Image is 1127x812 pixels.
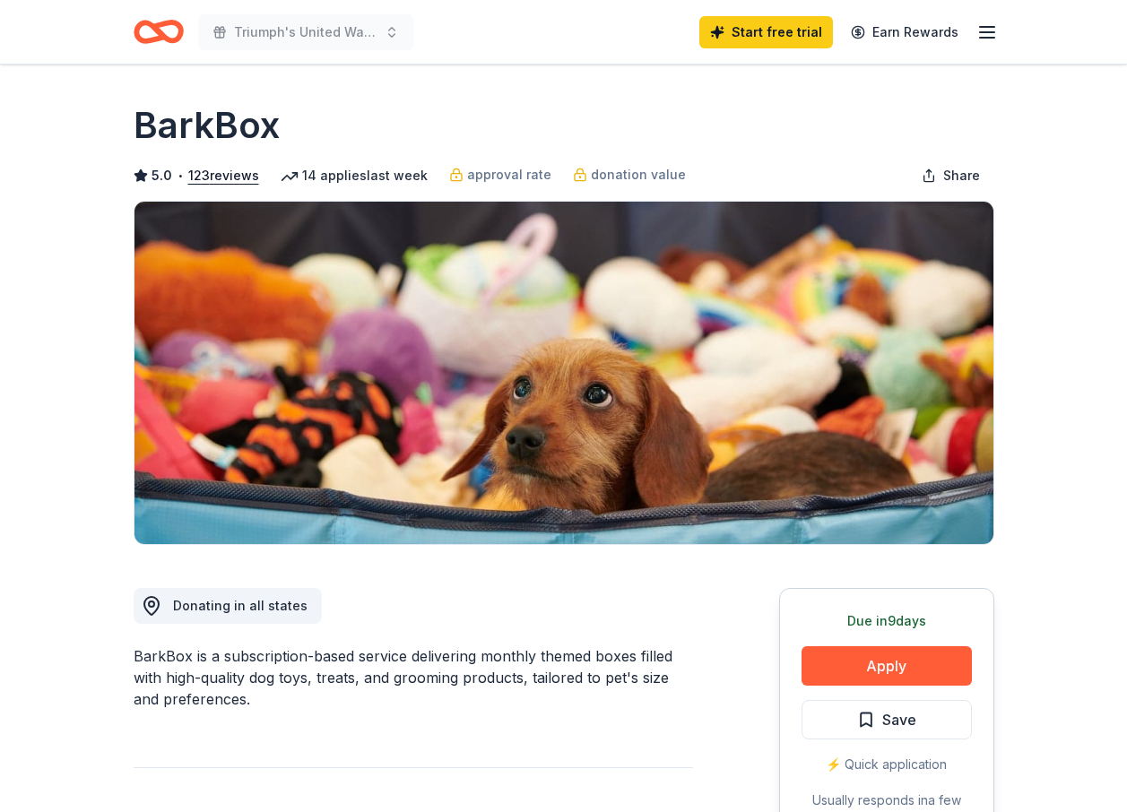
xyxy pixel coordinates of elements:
[198,14,413,50] button: Triumph's United Way Silent Auction
[882,708,916,731] span: Save
[134,100,280,151] h1: BarkBox
[802,754,972,775] div: ⚡️ Quick application
[591,164,686,186] span: donation value
[188,165,259,186] button: 123reviews
[177,168,183,183] span: •
[449,164,551,186] a: approval rate
[943,165,980,186] span: Share
[467,164,551,186] span: approval rate
[802,700,972,739] button: Save
[134,11,184,53] a: Home
[802,646,972,686] button: Apply
[907,158,994,194] button: Share
[134,645,693,710] div: BarkBox is a subscription-based service delivering monthly themed boxes filled with high-quality ...
[699,16,833,48] a: Start free trial
[134,202,993,544] img: Image for BarkBox
[802,610,972,632] div: Due in 9 days
[573,164,686,186] a: donation value
[840,16,969,48] a: Earn Rewards
[173,598,308,613] span: Donating in all states
[234,22,377,43] span: Triumph's United Way Silent Auction
[281,165,428,186] div: 14 applies last week
[152,165,172,186] span: 5.0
